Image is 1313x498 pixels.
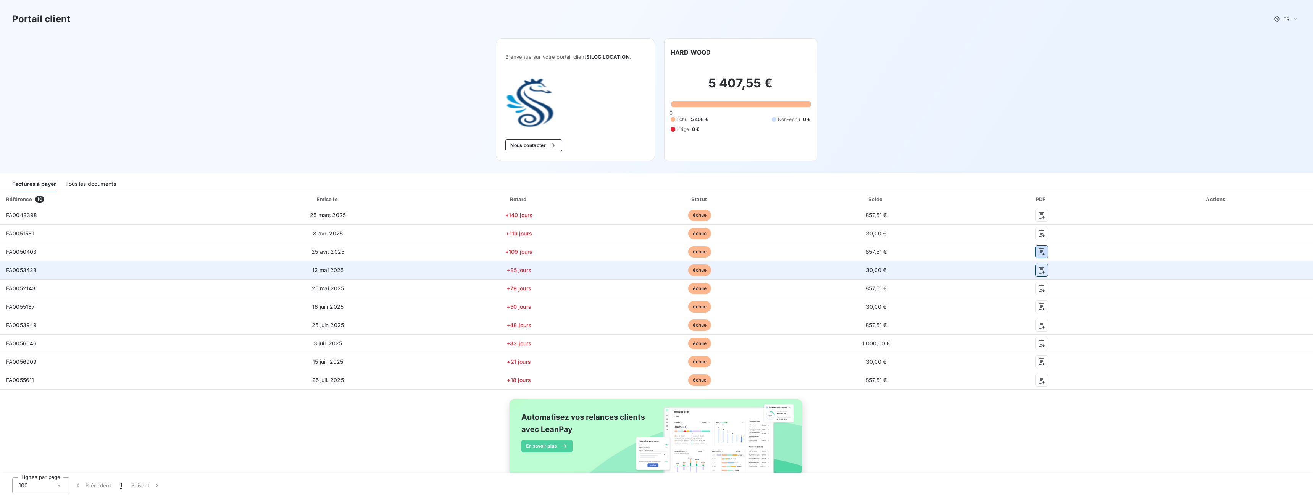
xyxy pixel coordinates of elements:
[127,477,165,493] button: Suivant
[6,212,37,218] span: FA0048398
[866,358,887,365] span: 30,00 €
[866,267,887,273] span: 30,00 €
[120,482,122,489] span: 1
[6,303,35,310] span: FA0055187
[314,340,342,347] span: 3 juil. 2025
[688,264,711,276] span: échue
[69,477,116,493] button: Précédent
[12,176,56,192] div: Factures à payer
[688,246,711,258] span: échue
[502,394,811,488] img: banner
[6,377,34,383] span: FA0055611
[312,303,344,310] span: 16 juin 2025
[866,303,887,310] span: 30,00 €
[506,285,531,292] span: +79 jours
[312,377,344,383] span: 25 juil. 2025
[6,248,37,255] span: FA0050403
[688,301,711,313] span: échue
[6,196,32,202] div: Référence
[866,230,887,237] span: 30,00 €
[688,283,711,294] span: échue
[862,340,890,347] span: 1 000,00 €
[505,78,554,127] img: Company logo
[1121,195,1311,203] div: Actions
[778,116,800,123] span: Non-échu
[6,340,37,347] span: FA0056646
[312,267,344,273] span: 12 mai 2025
[506,230,532,237] span: +119 jours
[612,195,787,203] div: Statut
[230,195,426,203] div: Émise le
[65,176,116,192] div: Tous les documents
[506,340,531,347] span: +33 jours
[671,48,711,57] h6: HARD WOOD
[6,230,34,237] span: FA0051581
[35,196,44,203] span: 10
[6,267,37,273] span: FA0053428
[965,195,1118,203] div: PDF
[116,477,127,493] button: 1
[688,228,711,239] span: échue
[505,139,562,151] button: Nous contacter
[671,76,811,98] h2: 5 407,55 €
[507,377,531,383] span: +18 jours
[677,116,688,123] span: Échu
[688,210,711,221] span: échue
[505,212,533,218] span: +140 jours
[313,358,343,365] span: 15 juil. 2025
[688,356,711,367] span: échue
[506,322,531,328] span: +48 jours
[429,195,609,203] div: Retard
[505,248,533,255] span: +109 jours
[688,319,711,331] span: échue
[866,212,887,218] span: 857,51 €
[677,126,689,133] span: Litige
[506,303,531,310] span: +50 jours
[312,322,344,328] span: 25 juin 2025
[669,110,673,116] span: 0
[790,195,961,203] div: Solde
[313,230,343,237] span: 8 avr. 2025
[19,482,28,489] span: 100
[6,358,37,365] span: FA0056909
[312,285,344,292] span: 25 mai 2025
[866,322,887,328] span: 857,51 €
[6,285,35,292] span: FA0052143
[505,54,645,60] span: Bienvenue sur votre portail client .
[507,358,531,365] span: +21 jours
[1283,16,1289,22] span: FR
[310,212,346,218] span: 25 mars 2025
[12,12,70,26] h3: Portail client
[688,338,711,349] span: échue
[586,54,630,60] span: SILOG LOCATION
[866,285,887,292] span: 857,51 €
[311,248,344,255] span: 25 avr. 2025
[803,116,810,123] span: 0 €
[688,374,711,386] span: échue
[866,248,887,255] span: 857,51 €
[866,377,887,383] span: 857,51 €
[691,116,708,123] span: 5 408 €
[506,267,531,273] span: +85 jours
[692,126,699,133] span: 0 €
[6,322,37,328] span: FA0053949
